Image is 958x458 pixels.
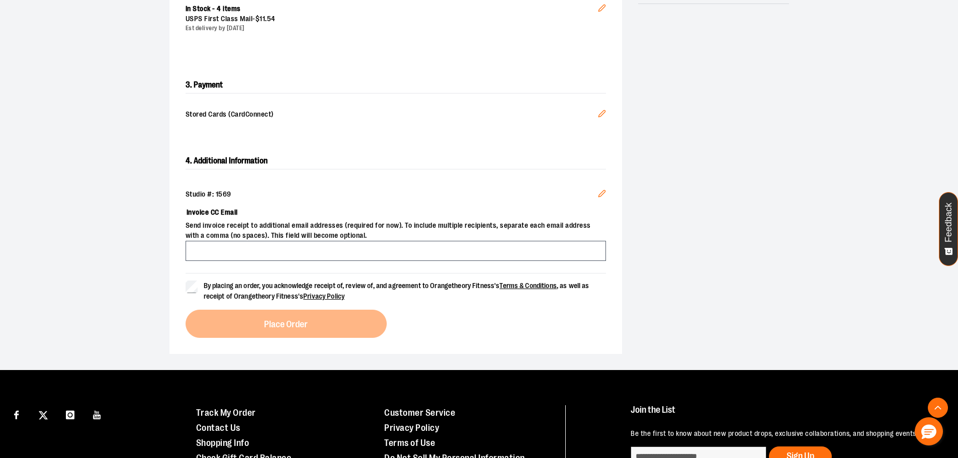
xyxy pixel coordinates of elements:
[186,190,606,200] div: Studio #: 1569
[204,282,589,300] span: By placing an order, you acknowledge receipt of, review of, and agreement to Orangetheory Fitness...
[384,438,435,448] a: Terms of Use
[939,192,958,266] button: Feedback - Show survey
[186,14,598,24] div: USPS First Class Mail -
[196,423,240,433] a: Contact Us
[186,281,198,293] input: By placing an order, you acknowledge receipt of, review of, and agreement to Orangetheory Fitness...
[186,77,606,94] h2: 3. Payment
[259,15,265,23] span: 11
[186,4,598,14] div: In Stock - 4 items
[186,24,598,33] div: Est delivery by [DATE]
[186,110,598,121] span: Stored Cards (CardConnect)
[915,417,943,445] button: Hello, have a question? Let’s chat.
[265,15,267,23] span: .
[590,181,614,209] button: Edit
[89,405,106,423] a: Visit our Youtube page
[590,102,614,129] button: Edit
[267,15,276,23] span: 54
[39,411,48,420] img: Twitter
[944,203,953,242] span: Feedback
[196,408,256,418] a: Track My Order
[631,405,935,424] h4: Join the List
[196,438,249,448] a: Shopping Info
[255,15,260,23] span: $
[61,405,79,423] a: Visit our Instagram page
[35,405,52,423] a: Visit our X page
[8,405,25,423] a: Visit our Facebook page
[384,423,439,433] a: Privacy Policy
[186,204,606,221] label: Invoice CC Email
[928,398,948,418] button: Back To Top
[631,429,935,439] p: Be the first to know about new product drops, exclusive collaborations, and shopping events!
[186,221,606,241] span: Send invoice receipt to additional email addresses (required for now). To include multiple recipi...
[186,153,606,169] h2: 4. Additional Information
[303,292,344,300] a: Privacy Policy
[499,282,557,290] a: Terms & Conditions
[384,408,455,418] a: Customer Service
